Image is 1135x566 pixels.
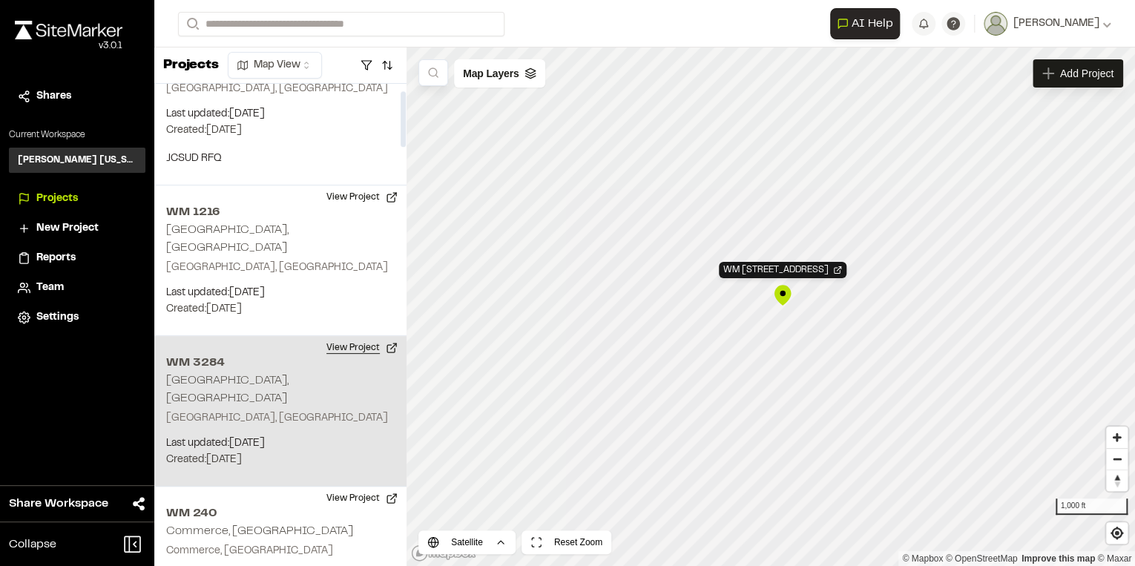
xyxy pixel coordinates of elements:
[984,12,1007,36] img: User
[166,435,395,452] p: Last updated: [DATE]
[18,280,136,296] a: Team
[902,553,943,564] a: Mapbox
[1106,427,1128,448] button: Zoom in
[18,220,136,237] a: New Project
[166,285,395,301] p: Last updated: [DATE]
[1013,16,1099,32] span: [PERSON_NAME]
[719,262,846,278] div: Open Project
[15,39,122,53] div: Oh geez...please don't...
[463,65,519,82] span: Map Layers
[1106,449,1128,470] span: Zoom out
[946,553,1018,564] a: OpenStreetMap
[1097,553,1131,564] a: Maxar
[166,301,395,317] p: Created: [DATE]
[166,122,395,139] p: Created: [DATE]
[830,8,906,39] div: Open AI Assistant
[15,21,122,39] img: rebrand.png
[418,530,516,554] button: Satellite
[1106,470,1128,491] button: Reset bearing to north
[318,487,407,510] button: View Project
[36,220,99,237] span: New Project
[9,536,56,553] span: Collapse
[18,191,136,207] a: Projects
[1106,448,1128,470] button: Zoom out
[166,452,395,468] p: Created: [DATE]
[411,544,476,562] a: Mapbox logo
[166,526,353,536] h2: Commerce, [GEOGRAPHIC_DATA]
[407,47,1135,566] canvas: Map
[36,309,79,326] span: Settings
[36,280,64,296] span: Team
[166,504,395,522] h2: WM 240
[36,250,76,266] span: Reports
[18,250,136,266] a: Reports
[166,225,289,253] h2: [GEOGRAPHIC_DATA], [GEOGRAPHIC_DATA]
[163,56,219,76] p: Projects
[166,151,395,167] p: JCSUD RFQ
[772,284,794,306] div: Map marker
[36,191,78,207] span: Projects
[1060,66,1113,81] span: Add Project
[852,15,893,33] span: AI Help
[18,88,136,105] a: Shares
[1106,522,1128,544] button: Find my location
[166,354,395,372] h2: WM 3284
[9,495,108,513] span: Share Workspace
[18,154,136,167] h3: [PERSON_NAME] [US_STATE]
[166,410,395,427] p: [GEOGRAPHIC_DATA], [GEOGRAPHIC_DATA]
[166,203,395,221] h2: WM 1216
[166,260,395,276] p: [GEOGRAPHIC_DATA], [GEOGRAPHIC_DATA]
[830,8,900,39] button: Open AI Assistant
[1021,553,1095,564] a: Map feedback
[166,106,395,122] p: Last updated: [DATE]
[984,12,1111,36] button: [PERSON_NAME]
[1056,498,1128,515] div: 1,000 ft
[166,375,289,404] h2: [GEOGRAPHIC_DATA], [GEOGRAPHIC_DATA]
[166,81,395,97] p: [GEOGRAPHIC_DATA], [GEOGRAPHIC_DATA]
[36,88,71,105] span: Shares
[18,309,136,326] a: Settings
[318,185,407,209] button: View Project
[166,543,395,559] p: Commerce, [GEOGRAPHIC_DATA]
[178,12,205,36] button: Search
[522,530,611,554] button: Reset Zoom
[318,336,407,360] button: View Project
[9,128,145,142] p: Current Workspace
